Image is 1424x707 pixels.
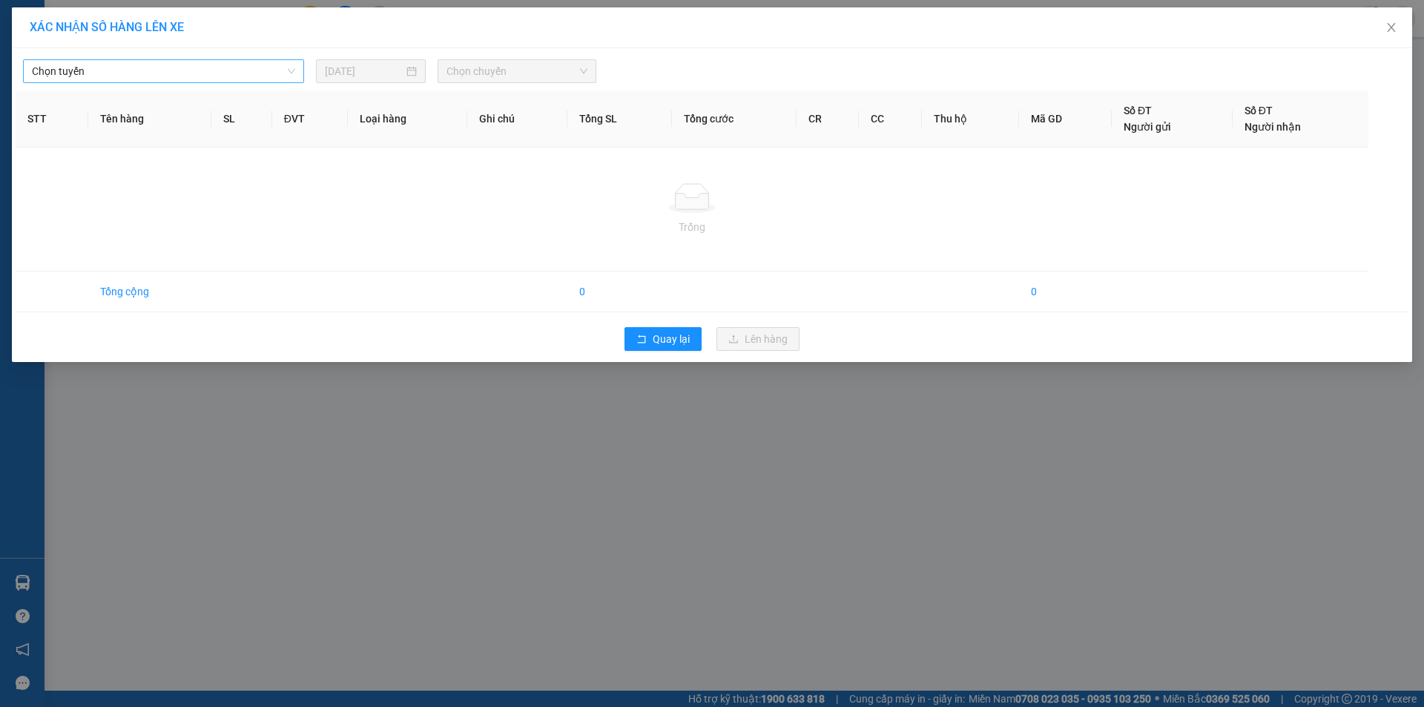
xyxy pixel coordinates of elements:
span: Chọn tuyến [32,60,295,82]
td: 0 [567,272,672,312]
th: Ghi chú [467,91,568,148]
span: close [1385,22,1397,33]
span: Số ĐT [1124,105,1152,116]
li: Tân Quang Dũng Thành Liên [7,7,215,63]
span: environment [7,99,18,110]
th: Mã GD [1019,91,1112,148]
th: Thu hộ [922,91,1018,148]
th: ĐVT [272,91,348,148]
button: uploadLên hàng [716,327,800,351]
div: Trống [27,219,1357,235]
th: Tổng cước [672,91,797,148]
span: Chọn chuyến [446,60,587,82]
button: Close [1371,7,1412,49]
th: CR [797,91,860,148]
b: Bến xe Phía [GEOGRAPHIC_DATA] [7,99,99,143]
span: Người gửi [1124,121,1171,133]
input: 12/08/2025 [325,63,403,79]
span: Quay lại [653,331,690,347]
th: Loại hàng [348,91,467,148]
span: Người nhận [1245,121,1301,133]
td: Tổng cộng [88,272,211,312]
li: VP BÀ RỊA VŨNG TÀU [102,80,197,113]
th: STT [16,91,88,148]
th: CC [859,91,922,148]
li: VP VP Huế [7,80,102,96]
th: SL [211,91,271,148]
th: Tổng SL [567,91,672,148]
td: 0 [1019,272,1112,312]
th: Tên hàng [88,91,211,148]
span: XÁC NHẬN SỐ HÀNG LÊN XE [30,20,184,34]
button: rollbackQuay lại [624,327,702,351]
span: rollback [636,334,647,346]
span: Số ĐT [1245,105,1273,116]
